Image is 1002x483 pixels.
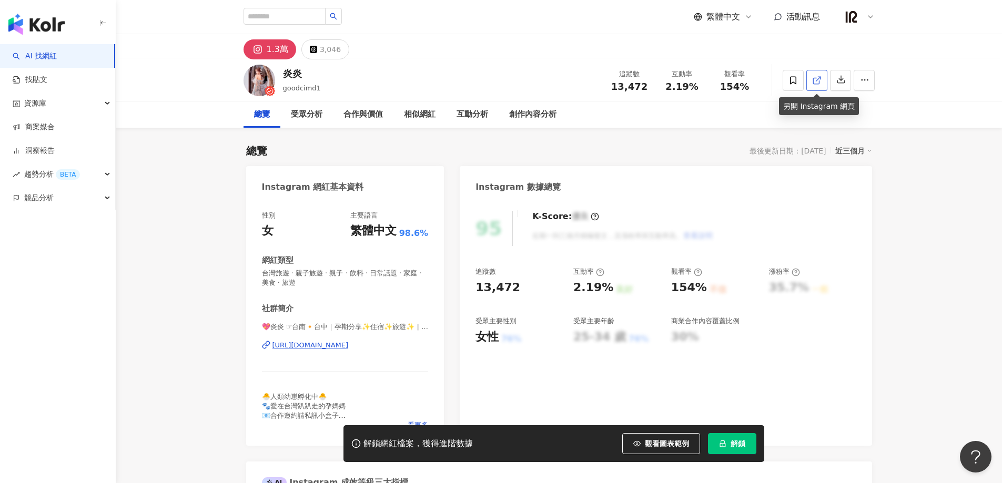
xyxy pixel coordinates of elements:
div: [URL][DOMAIN_NAME] [272,341,349,350]
div: 觀看率 [715,69,755,79]
span: 154% [720,81,750,92]
span: 繁體中文 [706,11,740,23]
span: search [330,13,337,20]
span: 台灣旅遊 · 親子旅遊 · 親子 · 飲料 · 日常話題 · 家庭 · 美食 · 旅遊 [262,269,429,287]
div: 相似網紅 [404,108,436,121]
div: 炎炎 [283,67,321,80]
div: 主要語言 [350,211,378,220]
span: 活動訊息 [786,12,820,22]
span: 資源庫 [24,91,46,115]
div: 154% [671,280,707,296]
div: 繁體中文 [350,223,397,239]
a: 洞察報告 [13,146,55,156]
div: Instagram 網紅基本資料 [262,181,364,193]
div: Instagram 數據總覽 [475,181,561,193]
span: 🐣人類幼崽孵化中🐣 🐾愛在台灣趴趴走的孕媽媽 📧合作邀約請私訊小盒子 . ❤️🧡💛💚💙💜🖤💝 專屬line官方貼文✨追蹤起來 [262,393,351,448]
div: 網紅類型 [262,255,293,266]
div: 受眾分析 [291,108,322,121]
div: 追蹤數 [475,267,496,276]
span: 觀看圖表範例 [645,439,689,448]
div: 性別 [262,211,276,220]
div: 觀看率 [671,267,702,276]
div: 解鎖網紅檔案，獲得進階數據 [363,438,473,449]
span: 2.19% [665,81,698,92]
div: 漲粉率 [769,267,800,276]
img: IR%20logo_%E9%BB%91.png [842,7,862,27]
span: 💖炎炎 ☞台南🔸台中｜孕期分享✨住宿✨旅遊✨ | goodcimd1 [262,322,429,332]
div: K-Score : [532,211,599,222]
a: searchAI 找網紅 [13,51,57,61]
div: 近三個月 [835,144,872,158]
div: 互動分析 [457,108,488,121]
div: 3,046 [320,42,341,57]
a: 找貼文 [13,75,47,85]
span: 解鎖 [731,439,745,448]
span: 趨勢分析 [24,162,80,186]
div: 女性 [475,329,499,345]
div: 總覽 [254,108,270,121]
div: 社群簡介 [262,303,293,314]
span: lock [719,440,726,447]
div: 追蹤數 [610,69,650,79]
span: 看更多 [408,420,428,430]
a: 商案媒合 [13,122,55,132]
div: 另開 Instagram 網頁 [779,97,859,115]
div: 最後更新日期：[DATE] [750,147,826,155]
span: 98.6% [399,228,429,239]
button: 解鎖 [708,433,756,454]
img: KOL Avatar [244,65,275,96]
a: [URL][DOMAIN_NAME] [262,341,429,350]
button: 觀看圖表範例 [622,433,700,454]
div: 創作內容分析 [509,108,556,121]
div: BETA [56,169,80,180]
span: rise [13,171,20,178]
img: logo [8,14,65,35]
div: 合作與價值 [343,108,383,121]
div: 互動率 [573,267,604,276]
div: 受眾主要性別 [475,316,517,326]
span: 競品分析 [24,186,54,210]
div: 商業合作內容覆蓋比例 [671,316,740,326]
div: 受眾主要年齡 [573,316,614,326]
div: 13,472 [475,280,520,296]
div: 女 [262,223,274,239]
div: 2.19% [573,280,613,296]
button: 1.3萬 [244,39,296,59]
div: 1.3萬 [267,42,288,57]
button: 3,046 [301,39,349,59]
span: 13,472 [611,81,647,92]
div: 總覽 [246,143,267,158]
span: goodcimd1 [283,84,321,92]
div: 互動率 [662,69,702,79]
